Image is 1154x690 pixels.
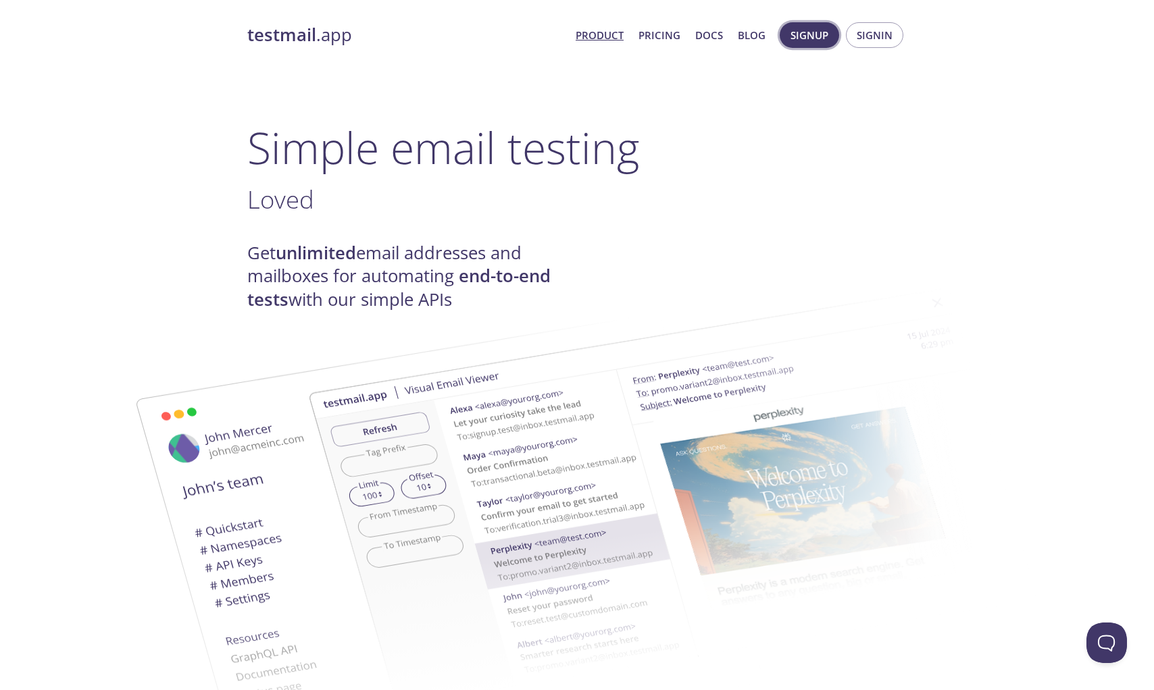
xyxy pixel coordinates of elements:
[247,242,577,311] h4: Get email addresses and mailboxes for automating with our simple APIs
[780,22,839,48] button: Signup
[857,26,893,44] span: Signin
[738,26,766,44] a: Blog
[1086,622,1127,663] iframe: Help Scout Beacon - Open
[247,122,907,174] h1: Simple email testing
[247,264,551,311] strong: end-to-end tests
[846,22,903,48] button: Signin
[695,26,723,44] a: Docs
[791,26,828,44] span: Signup
[276,241,356,265] strong: unlimited
[247,182,314,216] span: Loved
[638,26,680,44] a: Pricing
[247,24,565,47] a: testmail.app
[247,23,316,47] strong: testmail
[576,26,624,44] a: Product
